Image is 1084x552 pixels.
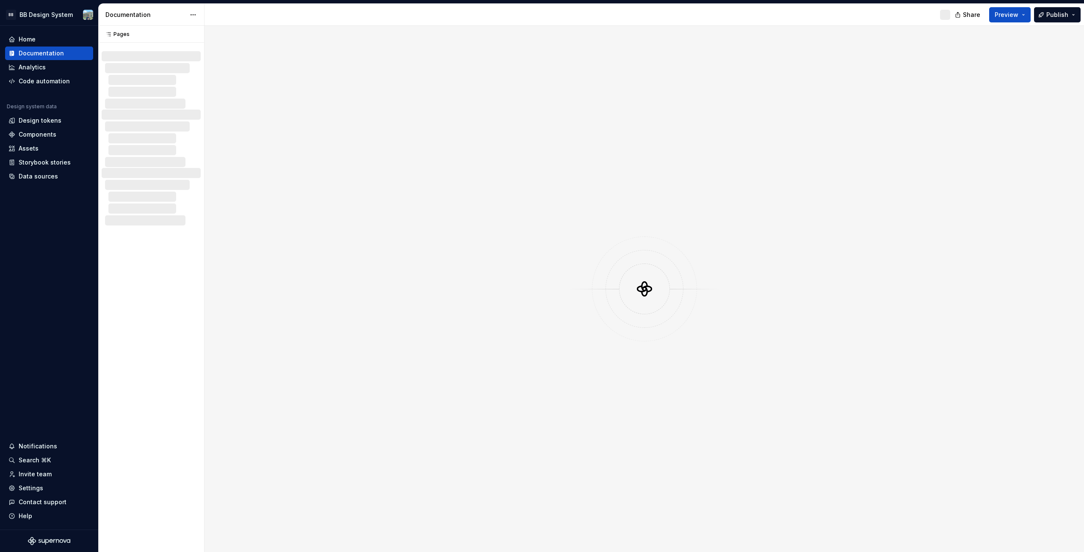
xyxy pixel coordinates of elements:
[7,103,57,110] div: Design system data
[19,11,73,19] div: BB Design System
[19,484,43,492] div: Settings
[5,453,93,467] button: Search ⌘K
[5,74,93,88] a: Code automation
[19,512,32,520] div: Help
[19,456,51,464] div: Search ⌘K
[5,142,93,155] a: Assets
[989,7,1031,22] button: Preview
[5,60,93,74] a: Analytics
[1034,7,1081,22] button: Publish
[5,495,93,509] button: Contact support
[105,11,185,19] div: Documentation
[83,10,93,20] img: Sergio
[19,77,70,85] div: Code automation
[19,63,46,71] div: Analytics
[19,144,39,153] div: Assets
[2,5,97,24] button: BBBB Design SystemSergio
[5,481,93,495] a: Settings
[5,170,93,183] a: Data sources
[19,158,71,167] div: Storybook stories
[5,33,93,46] a: Home
[6,10,16,20] div: BB
[995,11,1018,19] span: Preview
[19,130,56,139] div: Components
[102,31,130,38] div: Pages
[5,467,93,481] a: Invite team
[963,11,980,19] span: Share
[19,172,58,181] div: Data sources
[28,537,70,545] svg: Supernova Logo
[19,442,57,450] div: Notifications
[19,470,52,478] div: Invite team
[19,49,64,58] div: Documentation
[5,509,93,523] button: Help
[1046,11,1068,19] span: Publish
[5,439,93,453] button: Notifications
[19,116,61,125] div: Design tokens
[5,156,93,169] a: Storybook stories
[951,7,986,22] button: Share
[19,498,66,506] div: Contact support
[19,35,36,44] div: Home
[5,114,93,127] a: Design tokens
[5,128,93,141] a: Components
[5,47,93,60] a: Documentation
